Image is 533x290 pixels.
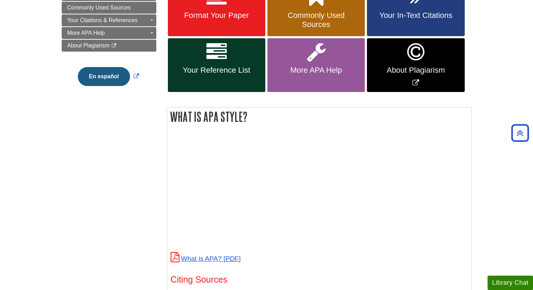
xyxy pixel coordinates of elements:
[273,66,360,75] span: More APA Help
[173,66,260,75] span: Your Reference List
[78,67,130,86] button: En español
[267,38,365,92] a: More APA Help
[76,73,141,79] a: Link opens in new window
[67,17,137,23] span: Your Citations & References
[167,107,471,126] h2: What is APA Style?
[62,14,156,26] a: Your Citations & References
[372,66,459,75] span: About Plagiarism
[273,11,360,29] span: Commonly Used Sources
[367,38,464,92] a: Link opens in new window
[171,275,468,285] h3: Citing Sources
[67,42,110,48] span: About Plagiarism
[62,2,156,14] a: Commonly Used Sources
[67,30,105,36] span: More APA Help
[62,40,156,52] a: About Plagiarism
[111,44,117,48] i: This link opens in a new window
[168,38,265,92] a: Your Reference List
[67,5,131,11] span: Commonly Used Sources
[487,276,533,290] button: Library Chat
[173,11,260,20] span: Format Your Paper
[171,255,241,262] a: What is APA?
[509,128,531,138] a: Back to Top
[372,11,459,20] span: Your In-Text Citations
[62,27,156,39] a: More APA Help
[171,135,367,246] iframe: What is APA?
